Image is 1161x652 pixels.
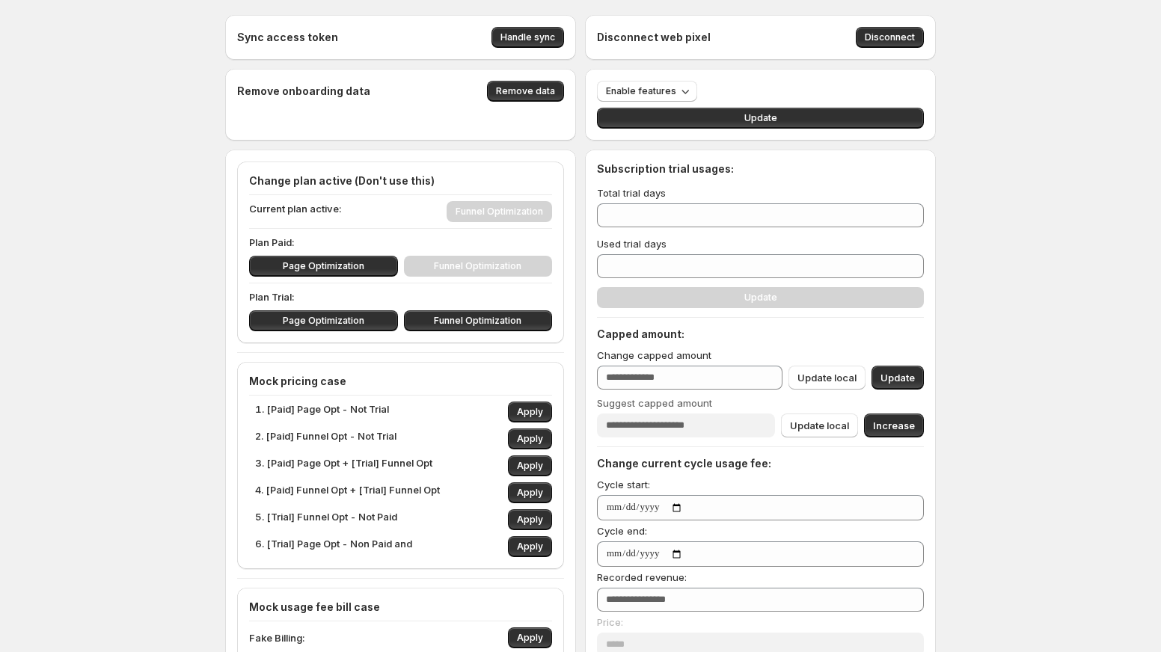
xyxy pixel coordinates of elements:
[597,616,623,628] span: Price:
[606,85,676,97] span: Enable features
[880,370,915,385] span: Update
[517,632,543,644] span: Apply
[249,630,304,645] p: Fake Billing:
[597,187,666,199] span: Total trial days
[597,238,667,250] span: Used trial days
[517,541,543,553] span: Apply
[597,479,650,490] span: Cycle start:
[237,84,370,99] h4: Remove onboarding data
[508,428,552,449] button: Apply
[249,201,342,222] p: Current plan active:
[255,428,396,449] p: 2. [Paid] Funnel Opt - Not Trial
[508,509,552,530] button: Apply
[788,366,866,390] button: Update local
[249,256,398,277] button: Page Optimization
[249,374,552,389] h4: Mock pricing case
[255,482,440,503] p: 4. [Paid] Funnel Opt + [Trial] Funnel Opt
[255,509,397,530] p: 5. [Trial] Funnel Opt - Not Paid
[597,456,924,471] h4: Change current cycle usage fee:
[517,487,543,499] span: Apply
[255,536,412,557] p: 6. [Trial] Page Opt - Non Paid and
[491,27,564,48] button: Handle sync
[404,310,553,331] button: Funnel Optimization
[797,370,857,385] span: Update local
[508,455,552,476] button: Apply
[255,455,432,476] p: 3. [Paid] Page Opt + [Trial] Funnel Opt
[597,349,711,361] span: Change capped amount
[597,525,647,537] span: Cycle end:
[496,85,555,97] span: Remove data
[508,402,552,422] button: Apply
[597,327,924,342] h4: Capped amount:
[249,600,552,615] h4: Mock usage fee bill case
[597,108,924,129] button: Update
[249,289,552,304] p: Plan Trial:
[597,571,687,583] span: Recorded revenue:
[508,536,552,557] button: Apply
[597,162,734,176] h4: Subscription trial usages:
[517,433,543,445] span: Apply
[500,31,555,43] span: Handle sync
[508,627,552,648] button: Apply
[597,397,712,409] span: Suggest capped amount
[744,112,777,124] span: Update
[283,315,364,327] span: Page Optimization
[873,418,915,433] span: Increase
[865,31,915,43] span: Disconnect
[249,310,398,331] button: Page Optimization
[249,173,552,188] h4: Change plan active (Don't use this)
[864,413,924,437] button: Increase
[597,81,697,102] button: Enable features
[871,366,924,390] button: Update
[856,27,924,48] button: Disconnect
[790,418,849,433] span: Update local
[517,514,543,526] span: Apply
[434,315,521,327] span: Funnel Optimization
[517,406,543,418] span: Apply
[597,30,711,45] h4: Disconnect web pixel
[487,81,564,102] button: Remove data
[517,460,543,472] span: Apply
[283,260,364,272] span: Page Optimization
[508,482,552,503] button: Apply
[237,30,338,45] h4: Sync access token
[781,413,858,437] button: Update local
[249,235,552,250] p: Plan Paid:
[255,402,389,422] p: 1. [Paid] Page Opt - Not Trial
